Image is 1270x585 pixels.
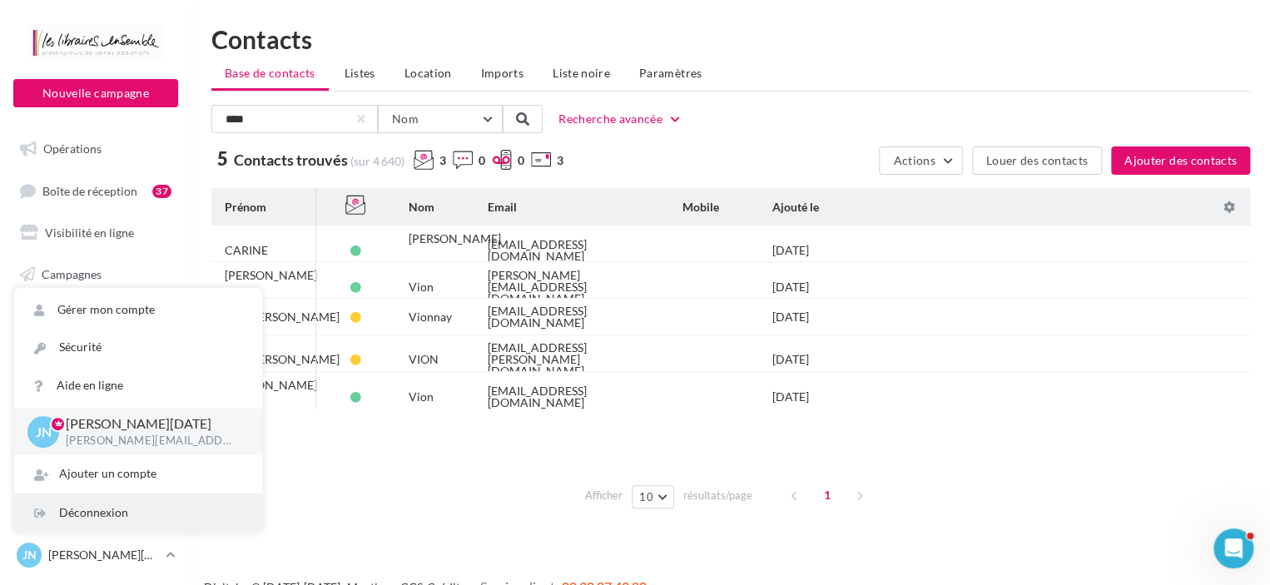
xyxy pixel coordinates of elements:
div: CARINE [225,245,268,256]
button: 10 [632,485,674,508]
button: Nouvelle campagne [13,79,178,107]
span: Visibilité en ligne [45,226,134,240]
div: [DATE] [772,391,809,403]
div: [PERSON_NAME] [247,311,340,323]
div: Vionnay [409,311,452,323]
a: Contacts [10,299,181,334]
div: [EMAIL_ADDRESS][DOMAIN_NAME] [488,305,656,329]
button: Nom [378,105,503,133]
div: [PERSON_NAME][EMAIL_ADDRESS][DOMAIN_NAME] [488,270,656,305]
span: Nom [409,200,434,214]
a: Sécurité [14,329,262,366]
span: (sur 4 640) [350,154,404,168]
span: résultats/page [683,488,752,503]
a: Médiathèque [10,340,181,374]
span: 1 [814,482,841,508]
div: [DATE] [772,245,809,256]
span: Ajouté le [772,200,819,214]
a: JN [PERSON_NAME][DATE] [13,539,178,571]
span: 3 [557,152,563,169]
span: Location [404,66,452,80]
h1: Contacts [211,27,1250,52]
p: [PERSON_NAME][EMAIL_ADDRESS][DATE][DOMAIN_NAME] [66,434,236,449]
div: Vion [409,281,434,293]
span: 3 [439,152,446,169]
div: [PERSON_NAME] [225,270,317,281]
span: 0 [479,152,485,169]
span: JN [22,547,37,563]
div: VION [409,354,439,365]
div: [DATE] [772,281,809,293]
div: Ajouter un compte [14,455,262,493]
button: Recherche avancée [552,109,689,129]
iframe: Intercom live chat [1213,528,1253,568]
div: Vion [409,391,434,403]
div: 37 [152,185,171,198]
span: Campagnes [42,267,102,281]
div: [DATE] [772,354,809,365]
div: [PERSON_NAME] [225,379,317,391]
div: [EMAIL_ADDRESS][PERSON_NAME][DOMAIN_NAME] [488,342,656,377]
p: [PERSON_NAME][DATE] [48,547,159,563]
button: Actions [879,146,962,175]
a: Gérer mon compte [14,291,262,329]
span: Afficher [585,488,623,503]
a: Visibilité en ligne [10,216,181,250]
a: Aide en ligne [14,367,262,404]
span: Nom [392,112,419,126]
span: Paramètres [639,66,702,80]
a: Opérations [10,131,181,166]
span: Boîte de réception [42,183,137,197]
span: Prénom [225,200,266,214]
a: Boîte de réception37 [10,173,181,209]
span: JN [36,422,52,441]
span: Liste noire [553,66,610,80]
span: 5 [217,150,228,168]
span: Contacts trouvés [234,151,348,169]
span: 0 [518,152,524,169]
button: Ajouter des contacts [1111,146,1250,175]
span: Imports [481,66,523,80]
span: Mobile [682,200,719,214]
div: Déconnexion [14,494,262,532]
span: 10 [639,490,653,503]
span: Opérations [43,141,102,156]
span: Actions [893,153,935,167]
div: [EMAIL_ADDRESS][DOMAIN_NAME] [488,239,656,262]
a: Calendrier [10,381,181,416]
div: [PERSON_NAME] [409,233,501,245]
div: [EMAIL_ADDRESS][DOMAIN_NAME] [488,385,656,409]
span: Email [488,200,517,214]
p: [PERSON_NAME][DATE] [66,414,236,434]
a: Campagnes [10,257,181,292]
div: [PERSON_NAME] [247,354,340,365]
div: [DATE] [772,311,809,323]
span: Listes [345,66,375,80]
button: Louer des contacts [972,146,1102,175]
